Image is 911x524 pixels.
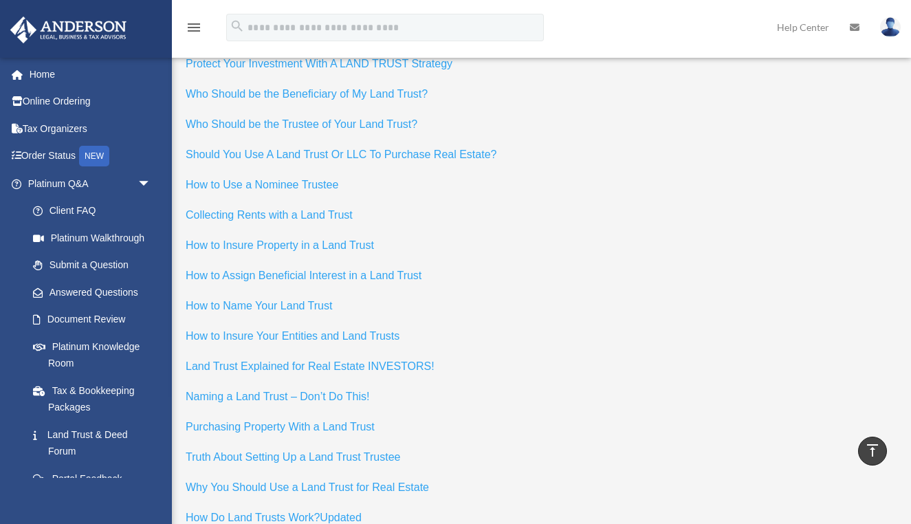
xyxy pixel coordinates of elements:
[10,61,172,88] a: Home
[79,146,109,166] div: NEW
[186,179,338,190] span: How to Use a Nominee Trustee
[10,115,172,142] a: Tax Organizers
[186,330,399,342] span: How to Insure Your Entities and Land Trusts
[186,149,496,167] a: Should You Use A Land Trust Or LLC To Purchase Real Estate?
[19,279,172,306] a: Answered Questions
[186,24,202,36] a: menu
[186,481,429,500] a: Why You Should Use a Land Trust for Real Estate
[186,481,429,493] span: Why You Should Use a Land Trust for Real Estate
[186,118,417,130] span: Who Should be the Trustee of Your Land Trust?
[186,391,369,409] a: Naming a Land Trust – Don’t Do This!
[138,170,165,198] span: arrow_drop_down
[19,252,172,279] a: Submit a Question
[186,239,374,251] span: How to Insure Property in a Land Trust
[186,300,332,318] a: How to Name Your Land Trust
[186,512,320,523] span: How Do Land Trusts Work?
[19,421,165,465] a: Land Trust & Deed Forum
[864,442,881,459] i: vertical_align_top
[186,360,435,372] span: Land Trust Explained for Real Estate INVESTORS!
[186,149,496,160] span: Should You Use A Land Trust Or LLC To Purchase Real Estate?
[186,451,400,463] span: Truth About Setting Up a Land Trust Trustee
[186,421,375,433] span: Purchasing Property With a Land Trust
[186,391,369,402] span: Naming a Land Trust – Don’t Do This!
[186,209,353,221] span: Collecting Rents with a Land Trust
[186,330,399,349] a: How to Insure Your Entities and Land Trusts
[186,360,435,379] a: Land Trust Explained for Real Estate INVESTORS!
[186,88,428,100] span: Who Should be the Beneficiary of My Land Trust?
[858,437,887,466] a: vertical_align_top
[10,170,172,197] a: Platinum Q&Aarrow_drop_down
[880,17,901,37] img: User Pic
[186,451,400,470] a: Truth About Setting Up a Land Trust Trustee
[230,19,245,34] i: search
[320,512,362,523] span: Updated
[186,421,375,439] a: Purchasing Property With a Land Trust
[186,58,452,76] a: Protect Your Investment With A LAND TRUST Strategy
[186,270,421,281] span: How to Assign Beneficial Interest in a Land Trust
[186,179,338,197] a: How to Use a Nominee Trustee
[186,239,374,258] a: How to Insure Property in a Land Trust
[6,17,131,43] img: Anderson Advisors Platinum Portal
[186,58,452,69] span: Protect Your Investment With A LAND TRUST Strategy
[19,333,172,377] a: Platinum Knowledge Room
[186,300,332,312] span: How to Name Your Land Trust
[19,377,172,421] a: Tax & Bookkeeping Packages
[10,88,172,116] a: Online Ordering
[19,465,172,492] a: Portal Feedback
[186,118,417,137] a: Who Should be the Trustee of Your Land Trust?
[186,88,428,107] a: Who Should be the Beneficiary of My Land Trust?
[19,306,172,334] a: Document Review
[186,209,353,228] a: Collecting Rents with a Land Trust
[19,224,172,252] a: Platinum Walkthrough
[10,142,172,171] a: Order StatusNEW
[186,270,421,288] a: How to Assign Beneficial Interest in a Land Trust
[19,197,172,225] a: Client FAQ
[186,19,202,36] i: menu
